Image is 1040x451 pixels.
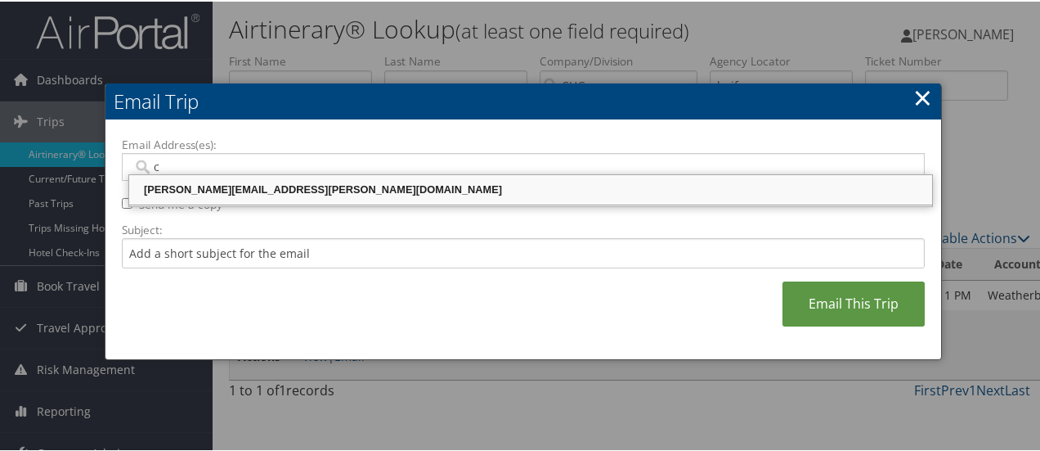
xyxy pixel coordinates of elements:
label: Email Address(es): [122,135,925,151]
h2: Email Trip [105,82,941,118]
a: Email This Trip [782,280,925,325]
input: Add a short subject for the email [122,237,925,267]
a: × [913,79,932,112]
div: [PERSON_NAME][EMAIL_ADDRESS][PERSON_NAME][DOMAIN_NAME] [132,180,930,196]
input: Email address (Separate multiple email addresses with commas) [132,157,915,174]
label: Subject: [122,220,925,237]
